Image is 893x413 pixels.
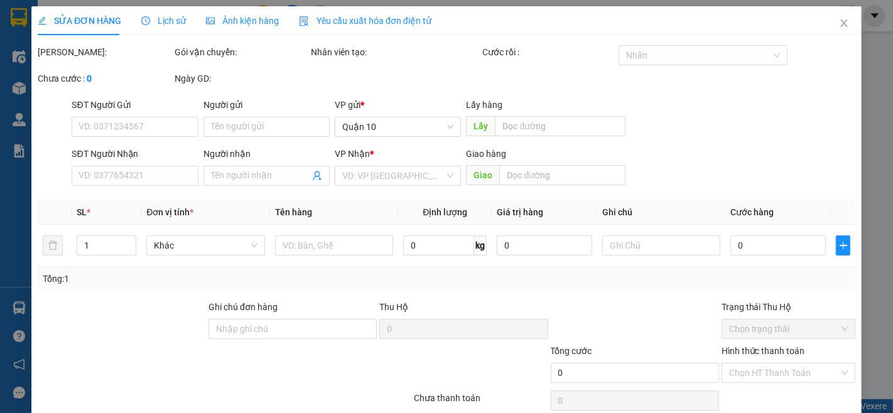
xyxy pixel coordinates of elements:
button: plus [836,235,851,255]
span: kg [474,235,487,255]
img: icon [299,16,309,26]
div: Chưa thanh toán [413,391,549,413]
div: Trạng thái Thu Hộ [721,300,855,314]
span: Quận 10 [342,117,453,136]
span: close [839,18,849,28]
input: VD: Bàn, Ghế [275,235,394,255]
div: Ngày GD: [175,72,309,85]
div: Người nhận [203,147,330,161]
div: SĐT Người Nhận [72,147,198,161]
span: environment [6,70,15,78]
div: Chưa cước : [38,72,172,85]
span: Lịch sử [141,16,186,26]
div: Cước rồi : [482,45,616,59]
label: Ghi chú đơn hàng [208,302,278,312]
span: SỬA ĐƠN HÀNG [38,16,121,26]
span: Khác [154,236,257,255]
span: user-add [312,171,322,181]
span: Giá trị hàng [497,207,543,217]
span: Lấy hàng [466,100,502,110]
div: SĐT Người Gửi [72,98,198,112]
span: Định lượng [423,207,467,217]
span: edit [38,16,46,25]
span: Giao hàng [466,149,506,159]
input: Dọc đường [499,165,625,185]
span: picture [206,16,215,25]
span: environment [87,70,95,78]
button: Close [826,6,862,41]
span: Lấy [466,116,495,136]
label: Hình thức thanh toán [721,346,804,356]
span: Yêu cầu xuất hóa đơn điện tử [299,16,431,26]
b: 0 [87,73,92,83]
span: Đơn vị tính [146,207,193,217]
span: SL [76,207,86,217]
span: Ảnh kiện hàng [206,16,279,26]
span: clock-circle [141,16,150,25]
th: Ghi chú [597,200,726,225]
span: Tổng cước [550,346,592,356]
span: plus [836,240,850,250]
div: Người gửi [203,98,330,112]
span: VP Nhận [335,149,370,159]
li: VP Phnôm Pênh [87,53,167,67]
li: VP Quận 10 [6,53,87,67]
b: [STREET_ADDRESS][PERSON_NAME][PERSON_NAME] [6,83,85,121]
span: Giao [466,165,499,185]
span: Cước hàng [730,207,774,217]
input: Dọc đường [495,116,625,136]
span: Tên hàng [275,207,312,217]
span: Thu Hộ [379,302,408,312]
b: [STREET_ADDRESS][PERSON_NAME] [87,83,165,107]
button: delete [43,235,63,255]
div: [PERSON_NAME]: [38,45,172,59]
div: Tổng: 1 [43,272,345,286]
input: Ghi chú đơn hàng [208,319,377,339]
li: [PERSON_NAME] [6,6,182,30]
div: Gói vận chuyển: [175,45,309,59]
input: Ghi Chú [602,235,721,255]
div: Nhân viên tạo: [311,45,479,59]
div: VP gửi [335,98,461,112]
span: Chọn trạng thái [728,319,848,338]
